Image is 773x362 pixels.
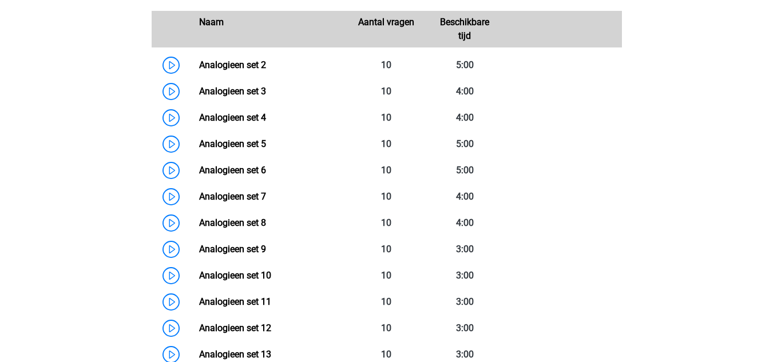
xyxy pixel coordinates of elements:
[199,112,266,123] a: Analogieen set 4
[347,15,426,43] div: Aantal vragen
[199,323,271,333] a: Analogieen set 12
[199,349,271,360] a: Analogieen set 13
[199,244,266,254] a: Analogieen set 9
[199,191,266,202] a: Analogieen set 7
[426,15,504,43] div: Beschikbare tijd
[199,217,266,228] a: Analogieen set 8
[199,59,266,70] a: Analogieen set 2
[199,296,271,307] a: Analogieen set 11
[199,270,271,281] a: Analogieen set 10
[199,165,266,176] a: Analogieen set 6
[199,86,266,97] a: Analogieen set 3
[191,15,347,43] div: Naam
[199,138,266,149] a: Analogieen set 5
